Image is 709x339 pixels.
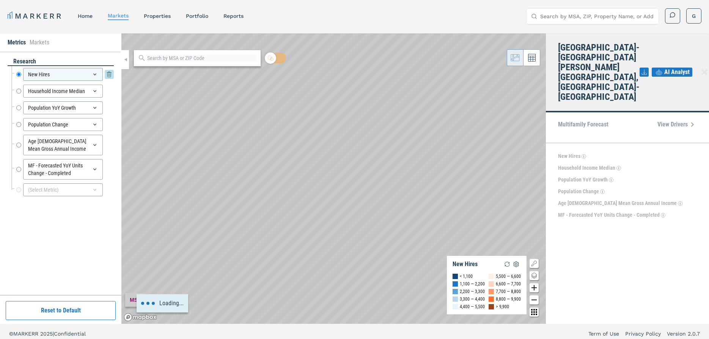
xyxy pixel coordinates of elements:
a: Version 2.0.7 [667,330,700,337]
p: MF - Forecasted YoY Units Change - Completed [558,211,660,219]
p: New Hires [558,152,580,160]
p: Household Income Median [558,164,615,172]
div: 2,200 — 3,300 [460,288,485,295]
div: < 1,100 [460,273,473,280]
a: markets [108,13,129,19]
button: Zoom out map button [530,295,539,304]
input: Search by MSA, ZIP, Property Name, or Address [540,9,654,24]
button: G [686,8,701,24]
img: Settings [512,260,521,269]
a: properties [144,13,171,19]
div: research [8,57,114,66]
a: Privacy Policy [625,330,661,337]
button: AI Analyst [652,68,692,77]
span: Confidential [54,331,86,337]
span: MARKERR [13,331,40,337]
div: Population Change [23,118,103,131]
button: Show/Hide Legend Map Button [530,259,539,268]
div: Population YoY Growth [23,101,103,114]
span: AI Analyst [664,68,690,77]
li: Metrics [8,38,26,47]
p: Population Change [558,188,599,196]
div: New Hires [453,260,478,268]
li: Markets [30,38,49,47]
p: Multifamily Forecast [558,121,608,128]
div: Age [DEMOGRAPHIC_DATA] Mean Gross Annual Income [23,135,103,155]
a: MARKERR [8,11,63,21]
div: Loading... [137,294,188,312]
div: 7,700 — 8,800 [496,288,521,295]
div: 3,300 — 4,400 [460,295,485,303]
button: Reset to Default [6,301,116,320]
a: reports [223,13,244,19]
div: MF - Forecasted YoY Units Change - Completed [23,159,103,180]
div: 6,600 — 7,700 [496,280,521,288]
p: Population YoY Growth [558,176,608,184]
a: home [78,13,93,19]
div: 1,100 — 2,200 [460,280,485,288]
a: Mapbox logo [124,313,157,322]
a: Term of Use [588,330,619,337]
div: 8,800 — 9,900 [496,295,521,303]
span: G [692,12,696,20]
h4: [GEOGRAPHIC_DATA]-[GEOGRAPHIC_DATA][PERSON_NAME][GEOGRAPHIC_DATA], [GEOGRAPHIC_DATA]-[GEOGRAPHIC_... [558,43,640,102]
a: Portfolio [186,13,208,19]
div: (Select Metric) [23,183,103,196]
div: 5,500 — 6,600 [496,273,521,280]
span: 2025 | [40,331,54,337]
div: Household Income Median [23,85,103,98]
div: 4,400 — 5,500 [460,303,485,311]
p: Age [DEMOGRAPHIC_DATA] Mean Gross Annual Income [558,199,677,207]
span: © [9,331,13,337]
button: Zoom in map button [530,283,539,292]
button: Change style map button [530,271,539,280]
div: > 9,900 [496,303,509,311]
button: Other options map button [530,307,539,317]
input: Search by MSA or ZIP Code [147,54,257,62]
img: Reload Legend [503,260,512,269]
div: New Hires [23,68,103,81]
